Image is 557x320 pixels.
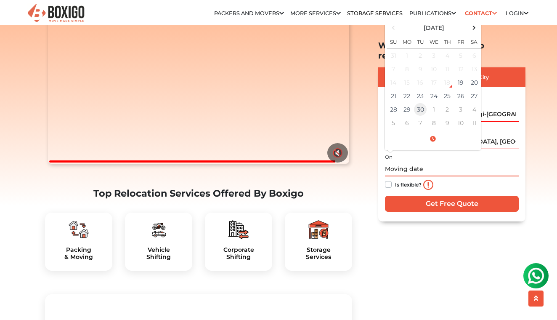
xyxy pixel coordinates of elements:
[469,22,480,33] span: Next Month
[395,179,422,188] label: Is flexible?
[462,7,499,20] a: Contact
[441,76,454,89] div: 18
[385,196,519,212] input: Get Free Quote
[132,246,186,261] a: VehicleShifting
[149,219,169,240] img: boxigo_packers_and_movers_plan
[385,153,393,161] label: On
[387,135,479,143] a: Select Time
[52,246,106,261] h5: Packing & Moving
[8,8,25,25] img: whatsapp-icon.svg
[400,21,467,34] th: Select Month
[385,162,519,176] input: Moving date
[69,219,89,240] img: boxigo_packers_and_movers_plan
[378,40,525,61] h2: Where are you going to relocate?
[440,34,454,49] th: Th
[212,246,265,261] h5: Corporate Shifting
[427,34,440,49] th: We
[290,10,341,16] a: More services
[400,34,414,49] th: Mo
[506,10,528,16] a: Login
[45,188,352,199] h2: Top Relocation Services Offered By Boxigo
[214,10,284,16] a: Packers and Movers
[423,180,433,190] img: info
[409,10,456,16] a: Publications
[212,246,265,261] a: CorporateShifting
[308,219,329,240] img: boxigo_packers_and_movers_plan
[387,34,400,49] th: Su
[388,22,399,33] span: Previous Month
[27,3,85,24] img: Boxigo
[228,219,249,240] img: boxigo_packers_and_movers_plan
[414,34,427,49] th: Tu
[528,291,544,307] button: scroll up
[467,34,481,49] th: Sa
[454,34,467,49] th: Fr
[132,246,186,261] h5: Vehicle Shifting
[327,143,348,163] button: 🔇
[292,246,345,261] h5: Storage Services
[52,246,106,261] a: Packing& Moving
[292,246,345,261] a: StorageServices
[48,13,349,164] video: Your browser does not support the video tag.
[347,10,403,16] a: Storage Services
